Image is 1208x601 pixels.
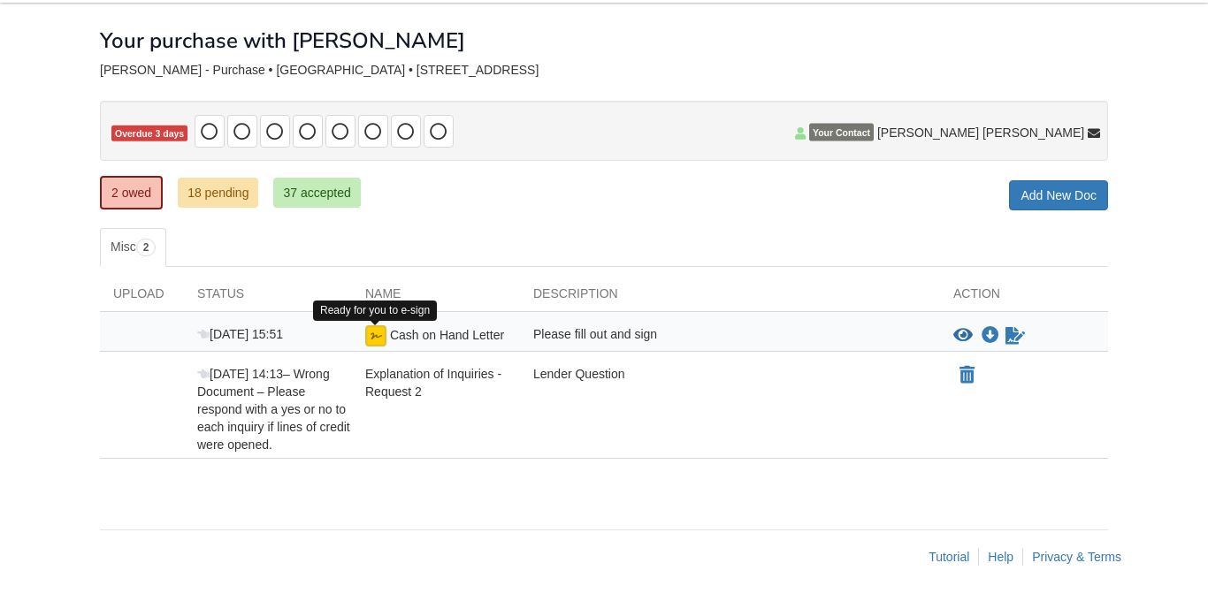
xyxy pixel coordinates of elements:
div: Name [352,285,520,311]
div: – Wrong Document – Please respond with a yes or no to each inquiry if lines of credit were opened. [184,365,352,453]
a: Help [988,550,1013,564]
button: View Cash on Hand Letter [953,327,973,345]
span: [DATE] 15:51 [197,327,283,341]
div: Lender Question [520,365,940,453]
span: 2 [136,239,157,256]
img: Ready for you to esign [365,325,386,346]
a: 18 pending [178,178,258,208]
a: Add New Doc [1009,180,1108,210]
span: Your Contact [809,124,874,141]
span: Overdue 3 days [111,126,187,142]
a: Privacy & Terms [1032,550,1121,564]
div: Ready for you to e-sign [313,300,437,321]
a: 2 owed [100,176,163,209]
span: [PERSON_NAME] [PERSON_NAME] [877,124,1084,141]
a: Sign Form [1004,325,1027,346]
div: Description [520,285,940,311]
div: Please fill out and sign [520,325,940,346]
h1: Your purchase with [PERSON_NAME] [100,29,465,52]
span: Explanation of Inquiries - Request 2 [365,367,501,399]
span: Cash on Hand Letter [390,328,504,342]
span: [DATE] 14:13 [197,367,283,381]
button: Declare Explanation of Inquiries - Request 2 not applicable [958,365,976,386]
a: Misc [100,228,166,267]
a: 37 accepted [273,178,360,208]
div: [PERSON_NAME] - Purchase • [GEOGRAPHIC_DATA] • [STREET_ADDRESS] [100,63,1108,78]
a: Download Cash on Hand Letter [982,329,999,343]
div: Action [940,285,1108,311]
div: Upload [100,285,184,311]
a: Tutorial [929,550,969,564]
div: Status [184,285,352,311]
